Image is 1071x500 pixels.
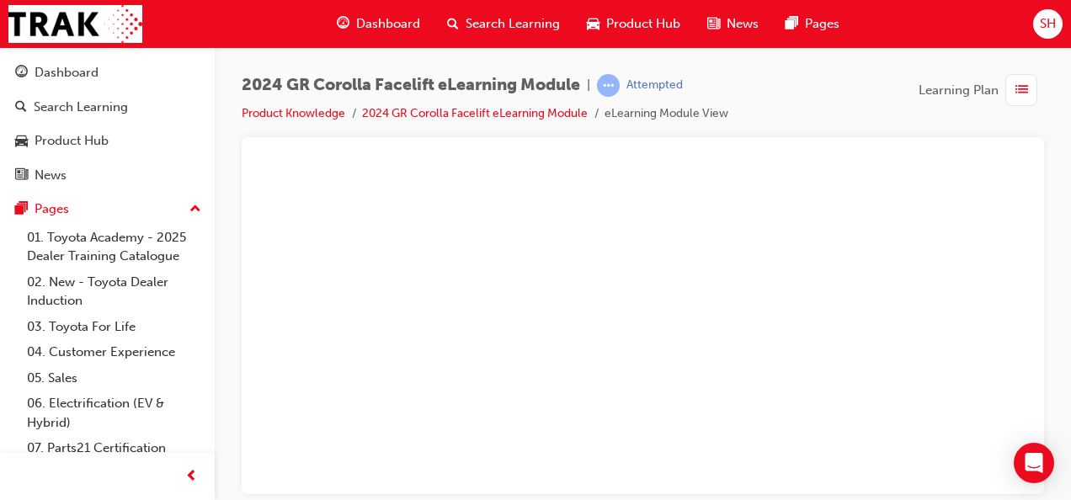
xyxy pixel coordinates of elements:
button: Pages [7,194,208,225]
span: list-icon [1015,80,1028,101]
a: 02. New - Toyota Dealer Induction [20,269,208,314]
img: Trak [8,5,142,43]
span: news-icon [707,13,720,35]
a: 01. Toyota Academy - 2025 Dealer Training Catalogue [20,225,208,269]
span: prev-icon [185,466,198,487]
span: car-icon [587,13,599,35]
span: pages-icon [15,202,28,217]
li: eLearning Module View [605,104,728,124]
span: car-icon [15,134,28,149]
span: news-icon [15,168,28,184]
span: search-icon [15,100,27,115]
button: Learning Plan [919,74,1044,106]
span: pages-icon [786,13,798,35]
span: guage-icon [337,13,349,35]
a: News [7,160,208,191]
span: up-icon [189,199,201,221]
span: News [727,14,759,34]
div: Attempted [626,77,683,93]
span: 2024 GR Corolla Facelift eLearning Module [242,76,580,95]
div: Product Hub [35,131,109,151]
a: 05. Sales [20,365,208,391]
a: Product Knowledge [242,106,345,120]
span: Product Hub [606,14,680,34]
a: 06. Electrification (EV & Hybrid) [20,391,208,435]
span: search-icon [447,13,459,35]
span: | [587,76,590,95]
a: 04. Customer Experience [20,339,208,365]
a: 07. Parts21 Certification [20,435,208,461]
span: Dashboard [356,14,420,34]
a: pages-iconPages [772,7,853,41]
div: News [35,166,67,185]
a: Search Learning [7,92,208,123]
button: DashboardSearch LearningProduct HubNews [7,54,208,194]
a: guage-iconDashboard [323,7,434,41]
span: guage-icon [15,66,28,81]
span: Pages [805,14,839,34]
span: SH [1040,14,1056,34]
div: Pages [35,199,69,219]
span: Search Learning [466,14,560,34]
div: Dashboard [35,63,99,82]
a: car-iconProduct Hub [573,7,694,41]
a: search-iconSearch Learning [434,7,573,41]
a: Dashboard [7,57,208,88]
a: 03. Toyota For Life [20,314,208,340]
button: SH [1033,9,1063,39]
span: Learning Plan [919,81,999,100]
a: Product Hub [7,125,208,157]
a: 2024 GR Corolla Facelift eLearning Module [362,106,588,120]
span: learningRecordVerb_ATTEMPT-icon [597,74,620,97]
a: news-iconNews [694,7,772,41]
div: Search Learning [34,98,128,117]
div: Open Intercom Messenger [1014,443,1054,483]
